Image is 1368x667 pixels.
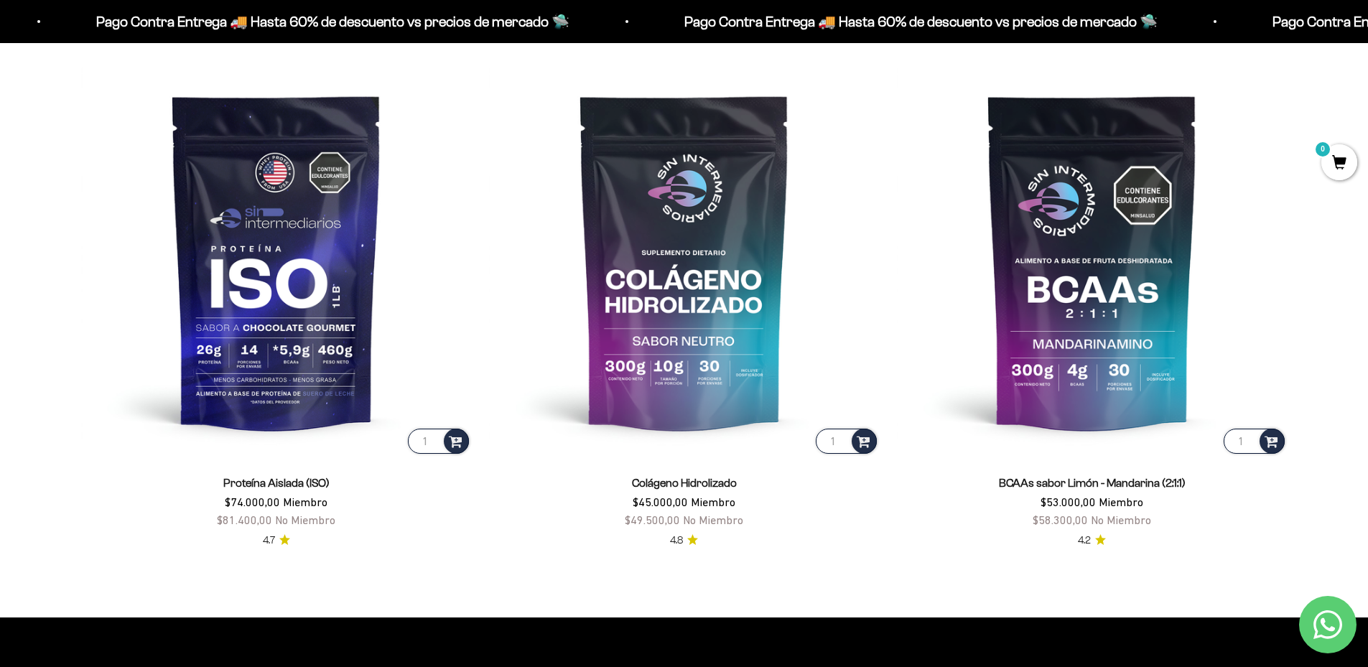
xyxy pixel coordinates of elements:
[625,513,680,526] span: $49.500,00
[1078,533,1106,549] a: 4.24.2 de 5.0 estrellas
[999,477,1186,489] a: BCAAs sabor Limón - Mandarina (2:1:1)
[1321,156,1357,172] a: 0
[1041,495,1096,508] span: $53.000,00
[683,513,743,526] span: No Miembro
[1091,513,1151,526] span: No Miembro
[263,533,275,549] span: 4.7
[1033,513,1088,526] span: $58.300,00
[79,10,552,33] p: Pago Contra Entrega 🚚 Hasta 60% de descuento vs precios de mercado 🛸
[667,10,1140,33] p: Pago Contra Entrega 🚚 Hasta 60% de descuento vs precios de mercado 🛸
[633,495,688,508] span: $45.000,00
[223,477,330,489] a: Proteína Aislada (ISO)
[670,533,683,549] span: 4.8
[225,495,280,508] span: $74.000,00
[1078,533,1091,549] span: 4.2
[670,533,698,549] a: 4.84.8 de 5.0 estrellas
[283,495,327,508] span: Miembro
[275,513,335,526] span: No Miembro
[1099,495,1143,508] span: Miembro
[1314,141,1331,158] mark: 0
[217,513,272,526] span: $81.400,00
[632,477,737,489] a: Colágeno Hidrolizado
[691,495,735,508] span: Miembro
[263,533,290,549] a: 4.74.7 de 5.0 estrellas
